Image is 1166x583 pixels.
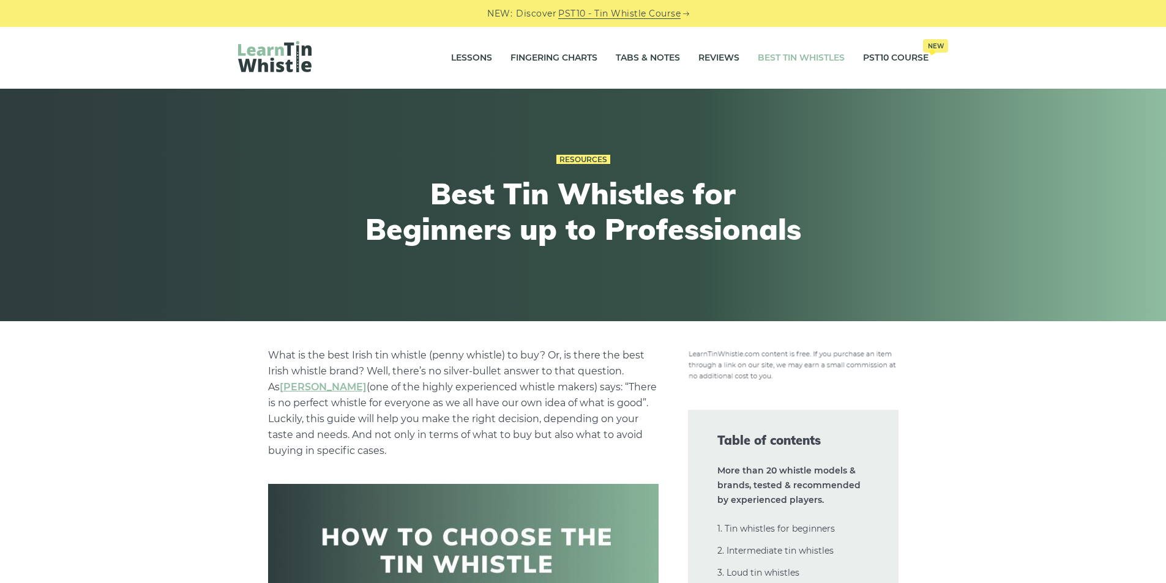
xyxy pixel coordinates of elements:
[923,39,948,53] span: New
[717,523,835,534] a: 1. Tin whistles for beginners
[688,347,899,381] img: disclosure
[510,43,597,73] a: Fingering Charts
[280,381,367,393] a: undefined (opens in a new tab)
[717,545,834,556] a: 2. Intermediate tin whistles
[758,43,845,73] a: Best Tin Whistles
[268,347,659,459] p: What is the best Irish tin whistle (penny whistle) to buy? Or, is there the best Irish whistle br...
[451,43,492,73] a: Lessons
[698,43,739,73] a: Reviews
[717,567,799,578] a: 3. Loud tin whistles
[238,41,312,72] img: LearnTinWhistle.com
[616,43,680,73] a: Tabs & Notes
[358,176,809,247] h1: Best Tin Whistles for Beginners up to Professionals
[717,465,861,505] strong: More than 20 whistle models & brands, tested & recommended by experienced players.
[556,155,610,165] a: Resources
[863,43,929,73] a: PST10 CourseNew
[717,432,869,449] span: Table of contents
